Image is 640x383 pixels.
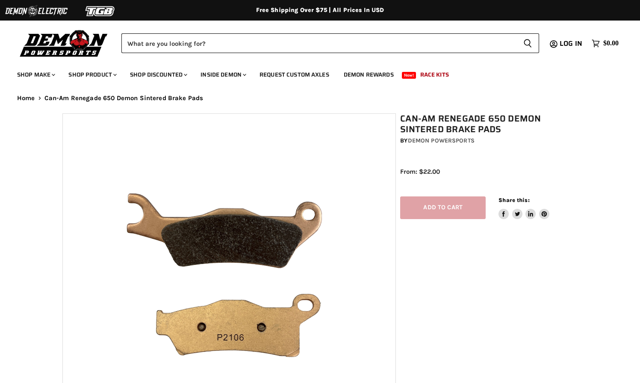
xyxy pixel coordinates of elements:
[400,168,440,175] span: From: $22.00
[400,136,582,145] div: by
[44,95,204,102] span: Can-Am Renegade 650 Demon Sintered Brake Pads
[337,66,400,83] a: Demon Rewards
[408,137,475,144] a: Demon Powersports
[556,40,587,48] a: Log in
[17,95,35,102] a: Home
[11,66,60,83] a: Shop Make
[68,3,133,19] img: TGB Logo 2
[560,38,582,49] span: Log in
[4,3,68,19] img: Demon Electric Logo 2
[62,66,122,83] a: Shop Product
[587,37,623,50] a: $0.00
[17,28,111,58] img: Demon Powersports
[402,72,416,79] span: New!
[194,66,251,83] a: Inside Demon
[498,197,529,203] span: Share this:
[400,113,582,135] h1: Can-Am Renegade 650 Demon Sintered Brake Pads
[253,66,336,83] a: Request Custom Axles
[414,66,455,83] a: Race Kits
[11,62,616,83] ul: Main menu
[124,66,192,83] a: Shop Discounted
[121,33,539,53] form: Product
[603,39,619,48] span: $0.00
[498,196,549,219] aside: Share this:
[516,33,539,53] button: Search
[121,33,516,53] input: Search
